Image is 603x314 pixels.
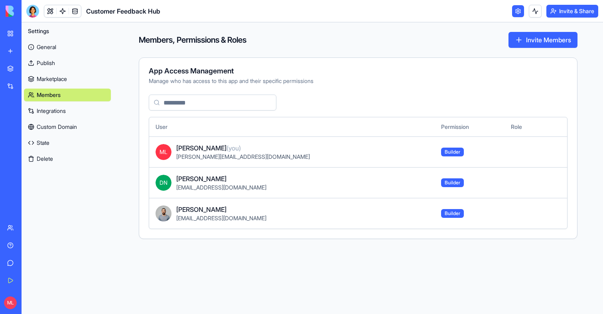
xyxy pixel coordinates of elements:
button: Invite Members [508,32,577,48]
div: App Access Management [149,67,568,75]
span: [PERSON_NAME][EMAIL_ADDRESS][DOMAIN_NAME] [176,153,310,160]
a: Members [24,89,111,101]
img: logo [6,6,55,17]
span: ML [156,144,171,160]
button: Settings [24,25,111,38]
span: [PERSON_NAME] [176,205,227,214]
span: [PERSON_NAME] [176,174,227,184]
a: Custom Domain [24,120,111,133]
span: Customer Feedback Hub [86,6,160,16]
a: General [24,41,111,53]
a: State [24,136,111,149]
span: [EMAIL_ADDRESS][DOMAIN_NAME] [176,215,266,221]
th: Permission [435,117,504,136]
h4: Members, Permissions & Roles [139,34,246,45]
span: DN [156,175,171,191]
a: Publish [24,57,111,69]
th: User [149,117,435,136]
a: Integrations [24,105,111,117]
img: image_123650291_bsq8ao.jpg [156,205,171,221]
span: Builder [441,178,464,187]
button: Invite & Share [546,5,598,18]
span: Builder [441,148,464,156]
span: [PERSON_NAME] [176,143,241,153]
span: Builder [441,209,464,218]
div: Manage who has access to this app and their specific permissions [149,77,568,85]
span: ML [4,296,17,309]
th: Role [504,117,546,136]
button: Delete [24,152,111,165]
span: Settings [28,27,49,35]
span: [EMAIL_ADDRESS][DOMAIN_NAME] [176,184,266,191]
span: (you) [227,144,241,152]
a: Marketplace [24,73,111,85]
